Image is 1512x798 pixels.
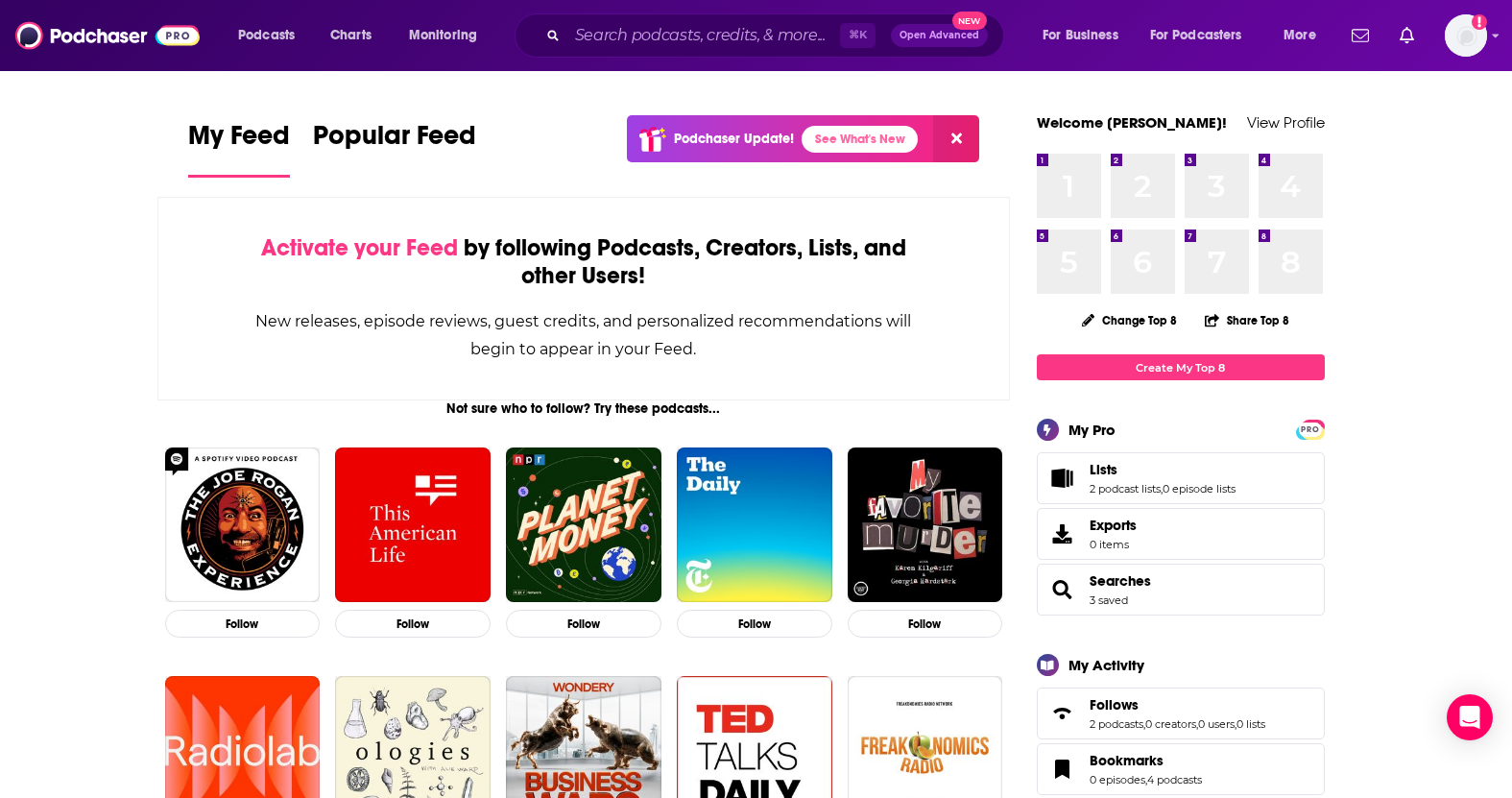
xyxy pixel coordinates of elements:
[1044,465,1082,492] a: Lists
[1044,520,1082,547] span: Exports
[1090,482,1161,496] a: 2 podcast lists
[1198,717,1235,731] a: 0 users
[848,610,1003,638] button: Follow
[225,20,320,51] button: open menu
[335,447,491,603] img: This American Life
[15,17,200,54] img: Podchaser - Follow, Share and Rate Podcasts
[409,22,477,49] span: Monitoring
[1299,423,1322,437] span: PRO
[1150,22,1242,49] span: For Podcasters
[1029,20,1142,51] button: open menu
[1204,302,1290,339] button: Share Top 8
[1344,19,1377,52] a: Show notifications dropdown
[1090,461,1236,478] a: Lists
[313,119,476,163] span: Popular Feed
[165,447,321,603] img: The Joe Rogan Experience
[1270,20,1340,51] button: open menu
[1037,688,1325,739] span: Follows
[1236,717,1265,731] a: 0 lists
[1090,461,1117,478] span: Lists
[330,22,372,49] span: Charts
[1284,22,1316,49] span: More
[802,126,918,153] a: See What's New
[1163,482,1236,496] a: 0 episode lists
[1070,308,1189,332] button: Change Top 8
[1143,717,1145,731] span: ,
[533,13,1022,58] div: Search podcasts, credits, & more...
[1445,14,1487,57] img: User Profile
[1068,421,1116,439] div: My Pro
[1447,694,1493,740] div: Open Intercom Messenger
[891,24,988,47] button: Open AdvancedNew
[335,610,491,638] button: Follow
[1043,22,1118,49] span: For Business
[1090,696,1139,713] span: Follows
[506,610,661,638] button: Follow
[1037,508,1325,560] a: Exports
[1299,422,1322,436] a: PRO
[1090,696,1265,713] a: Follows
[313,119,476,178] a: Popular Feed
[157,400,1011,417] div: Not sure who to follow? Try these podcasts...
[1196,717,1198,731] span: ,
[1138,20,1270,51] button: open menu
[900,31,979,40] span: Open Advanced
[1090,717,1143,731] a: 2 podcasts
[188,119,290,178] a: My Feed
[848,447,1003,603] img: My Favorite Murder with Karen Kilgariff and Georgia Hardstark
[1037,743,1325,795] span: Bookmarks
[165,610,321,638] button: Follow
[1068,656,1144,674] div: My Activity
[1037,113,1227,132] a: Welcome [PERSON_NAME]!
[1145,773,1147,786] span: ,
[1037,564,1325,616] span: Searches
[1037,452,1325,504] span: Lists
[674,131,794,147] p: Podchaser Update!
[1037,354,1325,380] a: Create My Top 8
[396,20,502,51] button: open menu
[1044,700,1082,727] a: Follows
[1445,14,1487,57] span: Logged in as M13investing
[1472,14,1487,30] svg: Add a profile image
[1235,717,1236,731] span: ,
[1247,113,1325,132] a: View Profile
[677,610,832,638] button: Follow
[254,234,914,290] div: by following Podcasts, Creators, Lists, and other Users!
[677,447,832,603] img: The Daily
[1090,752,1202,769] a: Bookmarks
[238,22,295,49] span: Podcasts
[1445,14,1487,57] button: Show profile menu
[1090,538,1137,551] span: 0 items
[1090,773,1145,786] a: 0 episodes
[952,12,987,30] span: New
[1161,482,1163,496] span: ,
[1145,717,1196,731] a: 0 creators
[188,119,290,163] span: My Feed
[1090,752,1164,769] span: Bookmarks
[254,307,914,363] div: New releases, episode reviews, guest credits, and personalized recommendations will begin to appe...
[1090,517,1137,534] span: Exports
[567,20,840,51] input: Search podcasts, credits, & more...
[1044,756,1082,783] a: Bookmarks
[1090,572,1151,590] a: Searches
[1147,773,1202,786] a: 4 podcasts
[1392,19,1422,52] a: Show notifications dropdown
[840,23,876,48] span: ⌘ K
[1090,593,1128,607] a: 3 saved
[318,20,383,51] a: Charts
[506,447,661,603] img: Planet Money
[1044,576,1082,603] a: Searches
[261,233,458,262] span: Activate your Feed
